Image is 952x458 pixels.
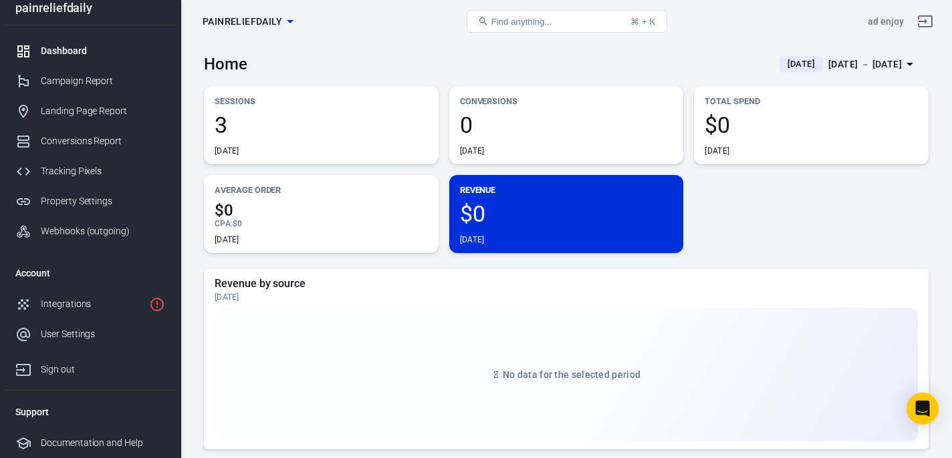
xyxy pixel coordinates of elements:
a: Property Settings [5,186,176,216]
svg: 3 networks not verified yet [149,296,165,312]
span: Find anything... [491,17,552,27]
div: painreliefdaily [5,2,176,14]
div: [DATE] － [DATE] [828,56,902,73]
a: User Settings [5,319,176,349]
div: Sign out [41,363,165,377]
span: $0 [233,219,242,228]
span: $0 [460,202,673,225]
div: [DATE] [705,146,729,156]
a: Webhooks (outgoing) [5,216,176,246]
div: [DATE] [215,146,239,156]
a: Dashboard [5,36,176,66]
p: Sessions [215,94,428,108]
li: Account [5,257,176,289]
div: Campaign Report [41,74,165,88]
span: No data for the selected period [503,369,640,380]
div: Account id: 80ocPmht [868,15,904,29]
span: 3 [215,113,428,136]
span: painreliefdaily [203,13,282,30]
p: Average Order [215,183,428,197]
p: Revenue [460,183,673,197]
div: Webhooks (outgoing) [41,224,165,238]
div: Documentation and Help [41,436,165,450]
div: ⌘ + K [630,17,655,27]
div: User Settings [41,327,165,341]
div: Tracking Pixels [41,164,165,178]
div: Dashboard [41,44,165,58]
div: [DATE] [460,146,485,156]
a: Sign out [909,5,941,37]
h5: Revenue by source [215,277,918,290]
span: CPA : [215,219,233,228]
li: Support [5,396,176,428]
div: [DATE] [215,292,918,302]
a: Landing Page Report [5,96,176,126]
h3: Home [204,55,247,73]
div: Open Intercom Messenger [907,393,939,425]
button: painreliefdaily [197,9,298,34]
span: $0 [705,113,918,136]
button: [DATE][DATE] － [DATE] [769,53,929,75]
a: Campaign Report [5,66,176,96]
span: 0 [460,113,673,136]
span: [DATE] [782,57,820,71]
p: Total Spend [705,94,918,108]
div: [DATE] [460,234,485,245]
div: Conversions Report [41,134,165,148]
a: Integrations [5,289,176,319]
p: Conversions [460,94,673,108]
span: $0 [215,202,428,218]
button: Find anything...⌘ + K [467,10,667,33]
div: Integrations [41,297,144,311]
div: [DATE] [215,234,239,245]
div: Landing Page Report [41,104,165,118]
div: Property Settings [41,194,165,208]
a: Tracking Pixels [5,156,176,186]
a: Sign out [5,349,176,385]
a: Conversions Report [5,126,176,156]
